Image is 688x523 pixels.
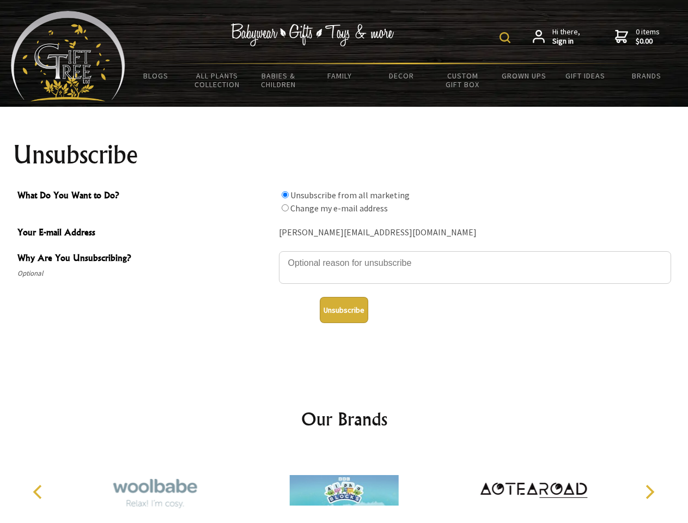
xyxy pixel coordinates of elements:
input: What Do You Want to Do? [282,204,289,211]
a: Custom Gift Box [432,64,494,96]
a: Grown Ups [493,64,555,87]
img: product search [500,32,510,43]
h2: Our Brands [22,406,667,432]
label: Unsubscribe from all marketing [290,190,410,200]
span: Hi there, [552,27,580,46]
textarea: Why Are You Unsubscribing? [279,251,671,284]
a: Brands [616,64,678,87]
a: Decor [370,64,432,87]
input: What Do You Want to Do? [282,191,289,198]
img: Babyware - Gifts - Toys and more... [11,11,125,101]
strong: Sign in [552,37,580,46]
a: Family [309,64,371,87]
a: Hi there,Sign in [533,27,580,46]
span: Your E-mail Address [17,226,273,241]
label: Change my e-mail address [290,203,388,214]
button: Unsubscribe [320,297,368,323]
button: Next [637,480,661,504]
a: 0 items$0.00 [615,27,660,46]
div: [PERSON_NAME][EMAIL_ADDRESS][DOMAIN_NAME] [279,224,671,241]
h1: Unsubscribe [13,142,675,168]
a: BLOGS [125,64,187,87]
img: Babywear - Gifts - Toys & more [231,23,394,46]
span: Optional [17,267,273,280]
strong: $0.00 [636,37,660,46]
a: Babies & Children [248,64,309,96]
span: Why Are You Unsubscribing? [17,251,273,267]
span: What Do You Want to Do? [17,188,273,204]
button: Previous [27,480,51,504]
a: Gift Ideas [555,64,616,87]
a: All Plants Collection [187,64,248,96]
span: 0 items [636,27,660,46]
